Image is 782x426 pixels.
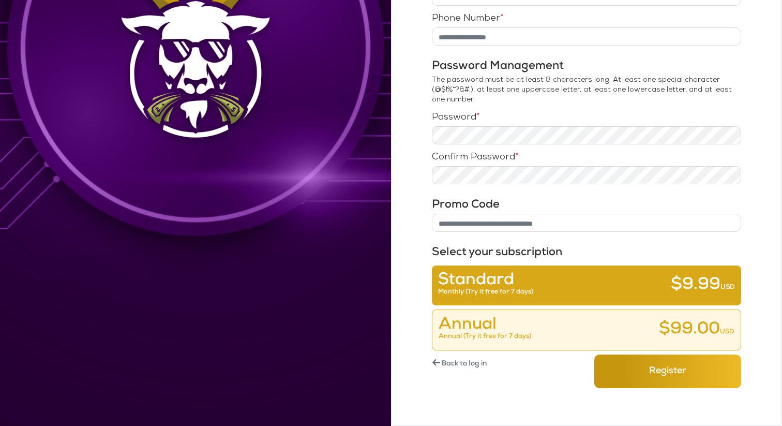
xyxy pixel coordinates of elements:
[432,113,480,122] label: Password
[432,197,741,214] h3: Promo Code
[432,58,741,75] h3: Password Management
[432,310,741,350] button: AnnualAnnual (Try it free for 7 days)$99.00USD
[432,266,741,305] button: StandardMonthly (Try it free for 7 days)$9.99USD
[671,277,720,293] span: $9.99
[432,14,504,23] label: Phone Number
[438,289,533,296] span: Monthly (Try it free for 7 days)
[594,355,741,388] button: Register
[432,75,741,105] p: The password must be at least 8 characters long. At least one special character (@$!%*?&#.), at l...
[720,329,734,335] span: USD
[432,244,741,261] h3: Select your subscription
[659,321,720,338] span: $99.00
[432,357,441,372] span: ←
[432,153,519,162] label: Confirm Password
[438,275,533,286] span: Standard
[432,355,579,374] a: ←Back to log in
[439,333,531,340] span: Annual (Try it free for 7 days)
[720,284,735,291] span: USD
[439,319,531,331] span: Annual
